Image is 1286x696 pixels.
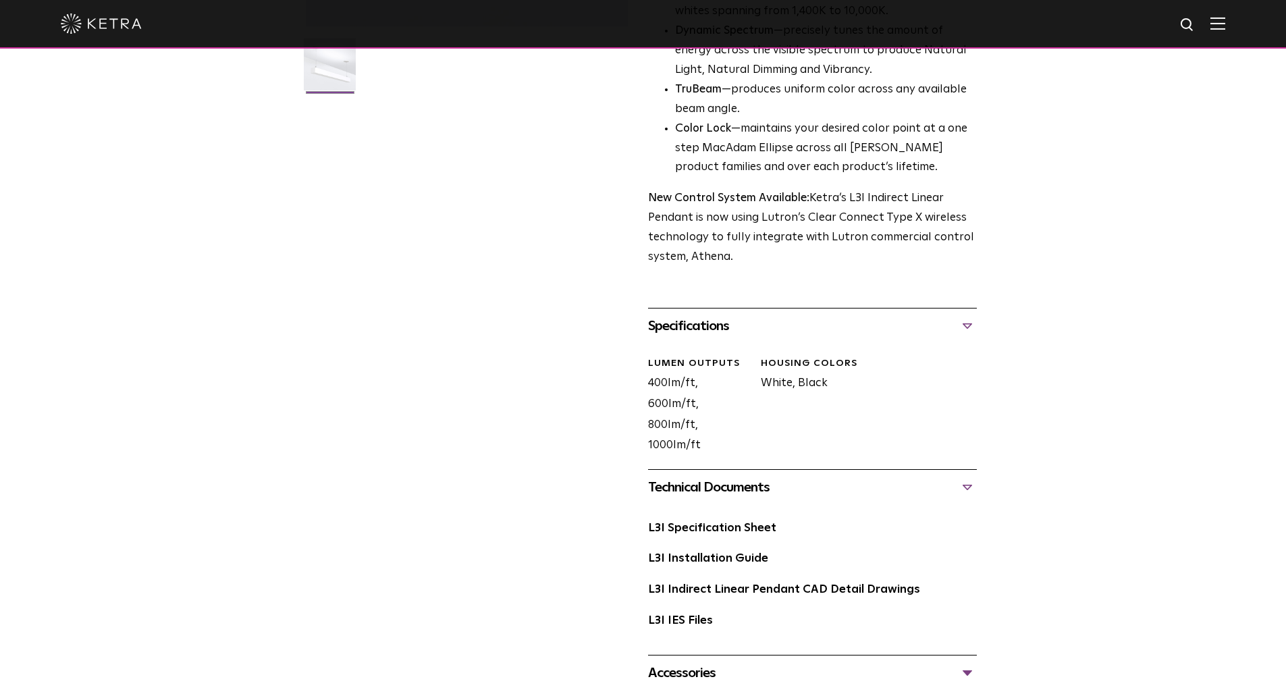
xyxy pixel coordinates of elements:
div: LUMEN OUTPUTS [648,357,751,371]
div: Technical Documents [648,477,977,498]
strong: Color Lock [675,123,731,134]
img: ketra-logo-2019-white [61,14,142,34]
a: L3I Indirect Linear Pendant CAD Detail Drawings [648,584,920,595]
p: Ketra’s L3I Indirect Linear Pendant is now using Lutron’s Clear Connect Type X wireless technolog... [648,189,977,267]
a: L3I Specification Sheet [648,523,776,534]
div: Accessories [648,662,977,684]
li: —produces uniform color across any available beam angle. [675,80,977,119]
img: L3I-Linear-2021-Web-Square [304,38,356,101]
li: —precisely tunes the amount of energy across the visible spectrum to produce Natural Light, Natur... [675,22,977,80]
img: Hamburger%20Nav.svg [1210,17,1225,30]
div: 400lm/ft, 600lm/ft, 800lm/ft, 1000lm/ft [638,357,751,456]
strong: TruBeam [675,84,722,95]
div: Specifications [648,315,977,337]
a: L3I Installation Guide [648,553,768,564]
img: search icon [1179,17,1196,34]
div: HOUSING COLORS [761,357,863,371]
div: White, Black [751,357,863,456]
strong: New Control System Available: [648,192,809,204]
li: —maintains your desired color point at a one step MacAdam Ellipse across all [PERSON_NAME] produc... [675,119,977,178]
a: L3I IES Files [648,615,713,626]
